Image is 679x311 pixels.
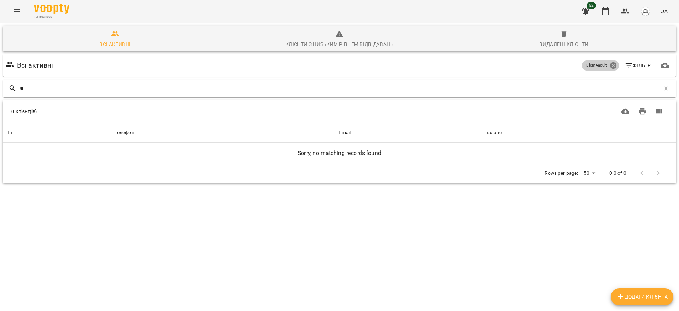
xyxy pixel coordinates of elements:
span: Фільтр [625,61,651,70]
div: Sort [4,128,12,137]
p: 0-0 of 0 [609,170,626,177]
div: Клієнти з низьким рівнем відвідувань [285,40,394,48]
button: Вигляд колонок [651,103,668,120]
img: Voopty Logo [34,4,69,14]
h6: Sorry, no matching records found [4,148,675,158]
button: UA [657,5,671,18]
button: Завантажити CSV [617,103,634,120]
p: ElemAadult [586,63,607,69]
div: 50 [581,168,598,178]
span: Email [339,128,482,137]
div: Email [339,128,351,137]
span: ПІБ [4,128,112,137]
div: Sort [485,128,502,137]
button: Друк [634,103,651,120]
div: ПІБ [4,128,12,137]
button: Фільтр [622,59,654,72]
div: Всі активні [99,40,130,48]
img: avatar_s.png [640,6,650,16]
span: Баланс [485,128,675,137]
span: For Business [34,15,69,19]
span: Телефон [115,128,336,137]
div: Table Toolbar [3,100,676,123]
div: ElemAadult [582,60,619,71]
div: Sort [339,128,351,137]
span: UA [660,7,668,15]
div: Баланс [485,128,502,137]
span: 52 [587,2,596,9]
div: 0 Клієнт(ів) [11,108,327,115]
div: Видалені клієнти [539,40,588,48]
p: Rows per page: [545,170,578,177]
h6: Всі активні [17,60,53,71]
div: Sort [115,128,134,137]
div: Телефон [115,128,134,137]
button: Menu [8,3,25,20]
